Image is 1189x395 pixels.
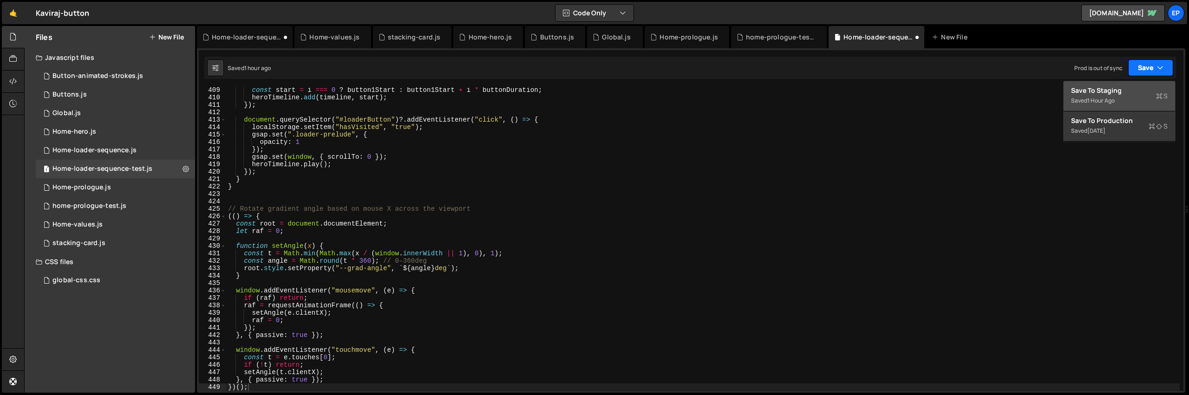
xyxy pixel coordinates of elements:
[244,64,271,72] div: 1 hour ago
[199,161,226,168] div: 419
[602,32,630,42] div: Global.js
[199,309,226,317] div: 439
[199,339,226,346] div: 443
[52,276,100,285] div: global-css.css
[199,279,226,287] div: 435
[36,32,52,42] h2: Files
[1064,111,1175,142] button: Save to ProductionS Saved[DATE]
[199,220,226,227] div: 427
[36,104,195,123] div: 16061/45009.js
[843,32,913,42] div: Home-loader-sequence-test.js
[1081,5,1165,21] a: [DOMAIN_NAME]
[199,213,226,220] div: 426
[199,317,226,324] div: 440
[660,32,718,42] div: Home-prologue.js
[199,190,226,198] div: 423
[309,32,359,42] div: Home-values.js
[555,5,634,21] button: Code Only
[199,272,226,279] div: 434
[199,369,226,376] div: 447
[199,205,226,213] div: 425
[1087,127,1105,135] div: [DATE]
[25,253,195,271] div: CSS files
[1168,5,1184,21] a: Ep
[388,32,441,42] div: stacking-card.js
[1071,116,1168,125] div: Save to Production
[1064,81,1175,111] button: Save to StagingS Saved1 hour ago
[1071,125,1168,136] div: Saved
[52,72,143,80] div: Button-animated-strokes.js
[199,198,226,205] div: 424
[199,242,226,250] div: 430
[199,116,226,123] div: 413
[199,168,226,175] div: 420
[52,109,81,117] div: Global.js
[540,32,575,42] div: Buttons.js
[1071,86,1168,95] div: Save to Staging
[199,324,226,331] div: 441
[199,294,226,302] div: 437
[52,128,96,136] div: Home-hero.js
[44,166,49,174] span: 1
[52,202,126,210] div: home-prologue-test.js
[1149,122,1168,131] span: S
[52,220,103,229] div: Home-values.js
[199,287,226,294] div: 436
[1071,95,1168,106] div: Saved
[199,361,226,369] div: 446
[36,215,195,234] div: 16061/43950.js
[469,32,512,42] div: Home-hero.js
[52,183,111,192] div: Home-prologue.js
[199,227,226,235] div: 428
[1156,91,1168,101] span: S
[199,94,226,101] div: 410
[2,2,25,24] a: 🤙
[199,86,226,94] div: 409
[199,138,226,146] div: 416
[199,153,226,161] div: 418
[36,234,195,253] div: 16061/44833.js
[199,257,226,265] div: 432
[199,331,226,339] div: 442
[36,85,195,104] div: 16061/43050.js
[36,160,195,178] div: 16061/44088.js
[36,67,195,85] div: 16061/43947.js
[199,354,226,361] div: 445
[199,235,226,242] div: 429
[199,376,226,383] div: 448
[36,271,195,290] div: 16061/43261.css
[52,239,105,247] div: stacking-card.js
[199,175,226,183] div: 421
[199,131,226,138] div: 415
[199,123,226,131] div: 414
[149,33,184,41] button: New File
[228,64,271,72] div: Saved
[36,141,195,160] div: 16061/43594.js
[36,7,89,19] div: Kaviraj-button
[25,48,195,67] div: Javascript files
[199,109,226,116] div: 412
[199,383,226,391] div: 449
[746,32,816,42] div: home-prologue-test.js
[199,183,226,190] div: 422
[52,165,152,173] div: Home-loader-sequence-test.js
[199,346,226,354] div: 444
[36,123,195,141] div: 16061/43948.js
[36,197,195,215] div: 16061/44087.js
[199,302,226,309] div: 438
[36,178,195,197] div: 16061/43249.js
[199,250,226,257] div: 431
[932,32,971,42] div: New File
[199,265,226,272] div: 433
[212,32,281,42] div: Home-loader-sequence.js
[199,146,226,153] div: 417
[52,146,137,155] div: Home-loader-sequence.js
[199,101,226,109] div: 411
[1074,64,1123,72] div: Prod is out of sync
[52,91,87,99] div: Buttons.js
[1087,97,1115,104] div: 1 hour ago
[1128,59,1173,76] button: Save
